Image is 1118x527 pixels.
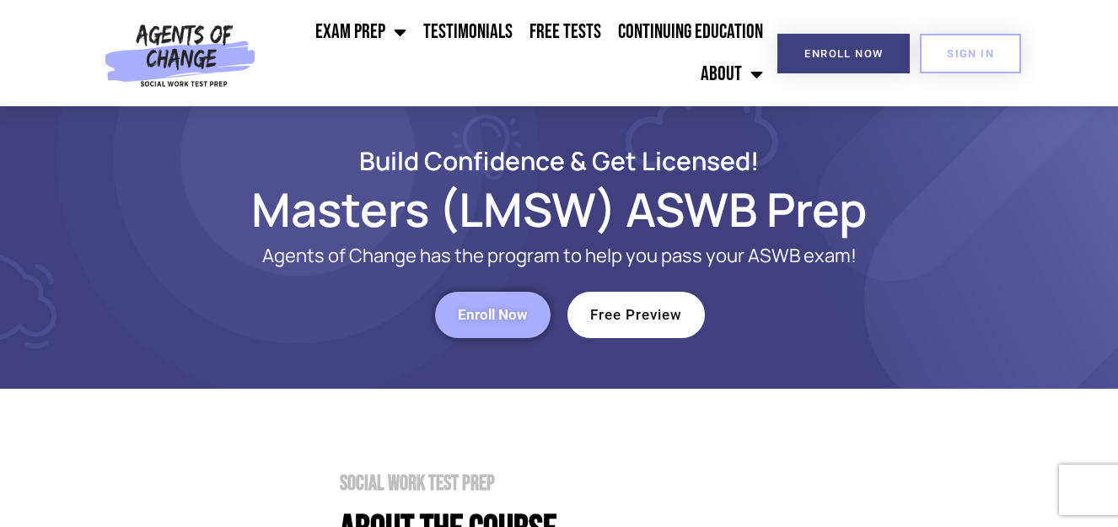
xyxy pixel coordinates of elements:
[692,53,771,95] a: About
[307,11,415,53] a: Exam Prep
[777,34,910,73] a: Enroll Now
[146,245,972,266] p: Agents of Change has the program to help you pass your ASWB exam!
[590,308,682,322] span: Free Preview
[415,11,521,53] a: Testimonials
[435,292,551,338] a: Enroll Now
[947,48,994,59] span: SIGN IN
[567,292,705,338] a: Free Preview
[920,34,1021,73] a: SIGN IN
[610,11,771,53] a: Continuing Education
[804,48,883,59] span: Enroll Now
[458,308,528,322] span: Enroll Now
[263,11,771,95] nav: Menu
[521,11,610,53] a: Free Tests
[78,190,1040,229] h1: Masters (LMSW) ASWB Prep
[78,148,1040,173] h2: Build Confidence & Get Licensed!
[340,473,1040,494] h2: Social Work Test Prep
